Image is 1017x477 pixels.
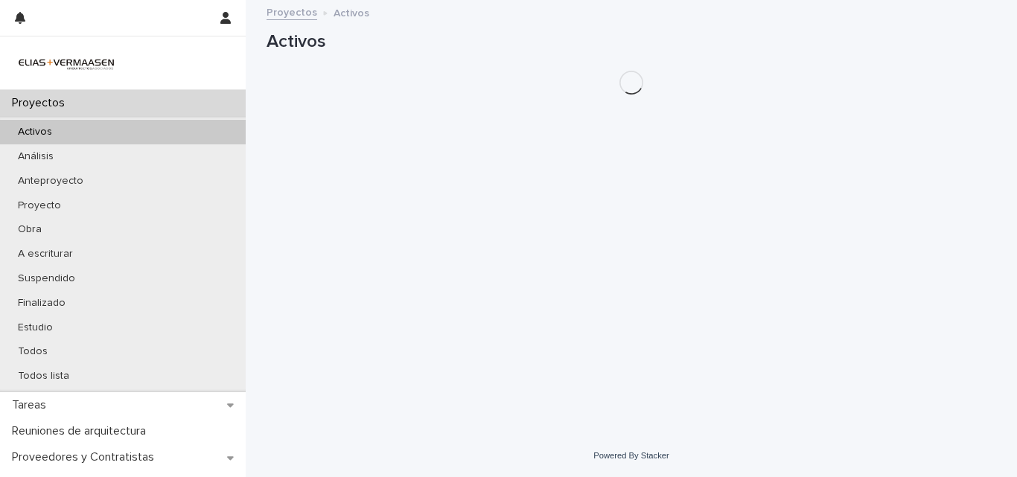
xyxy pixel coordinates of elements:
[6,126,64,138] p: Activos
[6,150,66,163] p: Análisis
[6,96,77,110] p: Proyectos
[593,451,669,460] a: Powered By Stacker
[6,199,73,212] p: Proyecto
[334,4,369,20] p: Activos
[6,321,65,334] p: Estudio
[6,297,77,310] p: Finalizado
[6,398,58,412] p: Tareas
[6,223,54,236] p: Obra
[6,345,60,358] p: Todos
[267,3,317,20] a: Proyectos
[6,450,166,464] p: Proveedores y Contratistas
[6,370,81,382] p: Todos lista
[6,272,87,285] p: Suspendido
[267,31,996,53] h1: Activos
[6,424,158,438] p: Reuniones de arquitectura
[6,248,85,260] p: A escriturar
[6,175,95,188] p: Anteproyecto
[12,48,121,77] img: HMeL2XKrRby6DNq2BZlM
